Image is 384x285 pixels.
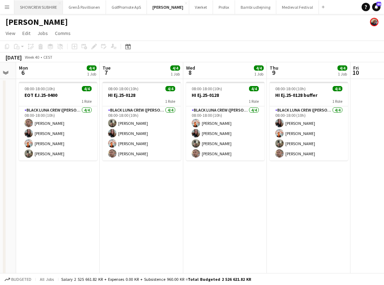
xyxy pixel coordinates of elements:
app-card-role: Black Luna Crew ([PERSON_NAME])4/408:00-18:00 (10h)[PERSON_NAME][PERSON_NAME][PERSON_NAME][PERSON... [19,106,97,161]
div: 1 Job [338,71,347,77]
h3: HI Ej.25-0128 buffer [270,92,348,98]
span: 1 Role [165,99,175,104]
span: 4/4 [87,65,97,71]
app-job-card: 08:00-18:00 (10h)4/4HI Ej.25-01281 RoleBlack Luna Crew ([PERSON_NAME])4/408:00-18:00 (10h)[PERSON... [186,82,264,161]
span: 4/4 [82,86,92,91]
button: Grenå Pavillionen [63,0,106,14]
span: All jobs [38,277,55,282]
span: 4/4 [333,86,342,91]
app-card-role: Black Luna Crew ([PERSON_NAME])4/408:00-18:00 (10h)[PERSON_NAME][PERSON_NAME][PERSON_NAME][PERSON... [270,106,348,161]
a: Comms [52,29,73,38]
h3: HI Ej.25-0128 [102,92,181,98]
span: Budgeted [11,277,31,282]
button: Værket [189,0,213,14]
a: View [3,29,18,38]
button: SHOWCREW SUBHIRE [14,0,63,14]
button: GolfPromote ApS [106,0,147,14]
span: Jobs [37,30,48,36]
span: 4/4 [165,86,175,91]
span: Fri [353,65,359,71]
span: 10 [352,69,359,77]
span: Thu [270,65,278,71]
button: [PERSON_NAME] [147,0,189,14]
div: [DATE] [6,54,22,61]
span: 4/4 [249,86,259,91]
button: Bambi udlejning [235,0,276,14]
span: Tue [102,65,111,71]
span: 1 Role [332,99,342,104]
div: 1 Job [254,71,263,77]
div: Salary 2 525 661.82 KR + Expenses 0.00 KR + Subsistence 960.00 KR = [61,277,251,282]
span: View [6,30,15,36]
span: 9 [269,69,278,77]
app-card-role: Black Luna Crew ([PERSON_NAME])4/408:00-18:00 (10h)[PERSON_NAME][PERSON_NAME][PERSON_NAME][PERSON... [186,106,264,161]
app-user-avatar: Danny Tranekær [370,18,378,26]
span: 4/4 [337,65,347,71]
div: CEST [43,55,52,60]
a: 44 [372,3,381,11]
h1: [PERSON_NAME] [6,17,68,27]
span: 44 [376,2,381,6]
div: 1 Job [87,71,96,77]
span: 08:00-18:00 (10h) [275,86,306,91]
h3: EOT EJ.25-0400 [19,92,97,98]
span: Wed [186,65,195,71]
span: 8 [185,69,195,77]
h3: HI Ej.25-0128 [186,92,264,98]
span: Mon [19,65,28,71]
app-job-card: 08:00-18:00 (10h)4/4HI Ej.25-01281 RoleBlack Luna Crew ([PERSON_NAME])4/408:00-18:00 (10h)[PERSON... [102,82,181,161]
span: 1 Role [81,99,92,104]
span: 08:00-18:00 (10h) [192,86,222,91]
button: Medieval Festival [276,0,319,14]
button: Budgeted [3,276,33,283]
span: 6 [18,69,28,77]
app-card-role: Black Luna Crew ([PERSON_NAME])4/408:00-18:00 (10h)[PERSON_NAME][PERSON_NAME][PERSON_NAME][PERSON... [102,106,181,161]
span: Week 40 [23,55,41,60]
span: Total Budgeted 2 526 621.82 KR [188,277,251,282]
div: 1 Job [171,71,180,77]
a: Edit [20,29,33,38]
span: 08:00-18:00 (10h) [24,86,55,91]
span: 1 Role [249,99,259,104]
a: Jobs [35,29,51,38]
button: Profox [213,0,235,14]
span: 4/4 [254,65,264,71]
span: 4/4 [170,65,180,71]
span: Comms [55,30,71,36]
span: 08:00-18:00 (10h) [108,86,138,91]
app-job-card: 08:00-18:00 (10h)4/4EOT EJ.25-04001 RoleBlack Luna Crew ([PERSON_NAME])4/408:00-18:00 (10h)[PERSO... [19,82,97,161]
span: 7 [101,69,111,77]
span: Edit [22,30,30,36]
app-job-card: 08:00-18:00 (10h)4/4HI Ej.25-0128 buffer1 RoleBlack Luna Crew ([PERSON_NAME])4/408:00-18:00 (10h)... [270,82,348,161]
